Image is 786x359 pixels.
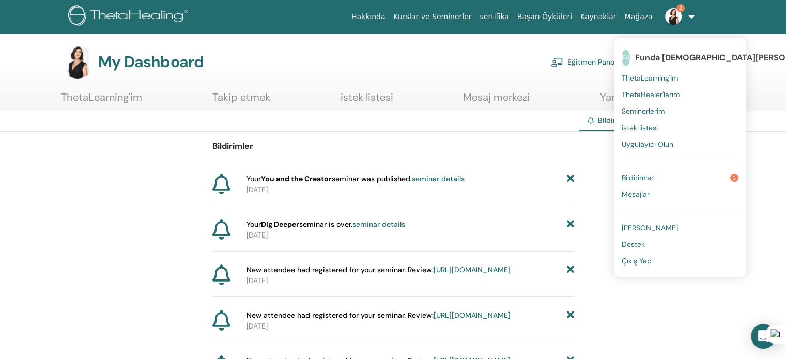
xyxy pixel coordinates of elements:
[246,310,511,321] span: New attendee had registered for your seminar. Review:
[622,70,738,86] a: ThetaLearning'im
[434,265,511,274] a: [URL][DOMAIN_NAME]
[730,174,738,182] span: 2
[68,5,192,28] img: logo.png
[352,220,405,229] a: seminar details
[622,169,738,186] a: Bildirimler2
[751,324,776,349] div: Open Intercom Messenger
[261,174,332,183] strong: You and the Creator
[622,106,665,116] span: Seminerlerim
[98,53,204,71] h3: My Dashboard
[61,45,94,79] img: default.jpg
[212,91,270,111] a: Takip etmek
[622,46,738,70] a: FAFunda [DEMOGRAPHIC_DATA][PERSON_NAME]
[576,7,621,26] a: Kaynaklar
[622,136,738,152] a: Uygulayıcı Olun
[622,73,678,83] span: ThetaLearning'im
[389,7,475,26] a: Kurslar ve Seminerler
[622,256,652,266] span: Çıkış Yap
[622,50,630,66] span: FA
[600,91,695,111] a: Yardım ve Kaynaklar
[614,38,746,277] ul: 2
[61,91,142,111] a: ThetaLearning'im
[665,8,682,25] img: default.jpg
[622,240,645,249] span: Destek
[513,7,576,26] a: Başarı Öyküleri
[622,90,680,99] span: ThetaHealer'larım
[246,230,574,241] p: [DATE]
[622,139,673,149] span: Uygulayıcı Olun
[622,186,738,202] a: Mesajlar
[246,184,574,195] p: [DATE]
[246,321,574,332] p: [DATE]
[620,7,656,26] a: Mağaza
[475,7,513,26] a: sertifika
[622,236,738,253] a: Destek
[622,86,738,103] a: ThetaHealer'larım
[463,91,530,111] a: Mesaj merkezi
[622,253,738,269] a: Çıkış Yap
[434,310,511,320] a: [URL][DOMAIN_NAME]
[412,174,465,183] a: seminar details
[622,190,650,199] span: Mesajlar
[246,219,405,230] span: Your seminar is over.
[622,123,658,132] span: istek listesi
[598,116,633,125] span: Bildirimler
[246,174,465,184] span: Your seminar was published.
[246,275,574,286] p: [DATE]
[212,140,574,152] p: Bildirimler
[551,57,563,67] img: chalkboard-teacher.svg
[676,4,685,12] span: 2
[347,7,390,26] a: Hakkında
[622,223,678,232] span: [PERSON_NAME]
[261,220,299,229] strong: Dig Deeper
[622,103,738,119] a: Seminerlerim
[341,91,393,111] a: istek listesi
[622,119,738,136] a: istek listesi
[622,173,654,182] span: Bildirimler
[622,220,738,236] a: [PERSON_NAME]
[551,51,622,73] a: Eğitmen Panosu
[246,264,511,275] span: New attendee had registered for your seminar. Review:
